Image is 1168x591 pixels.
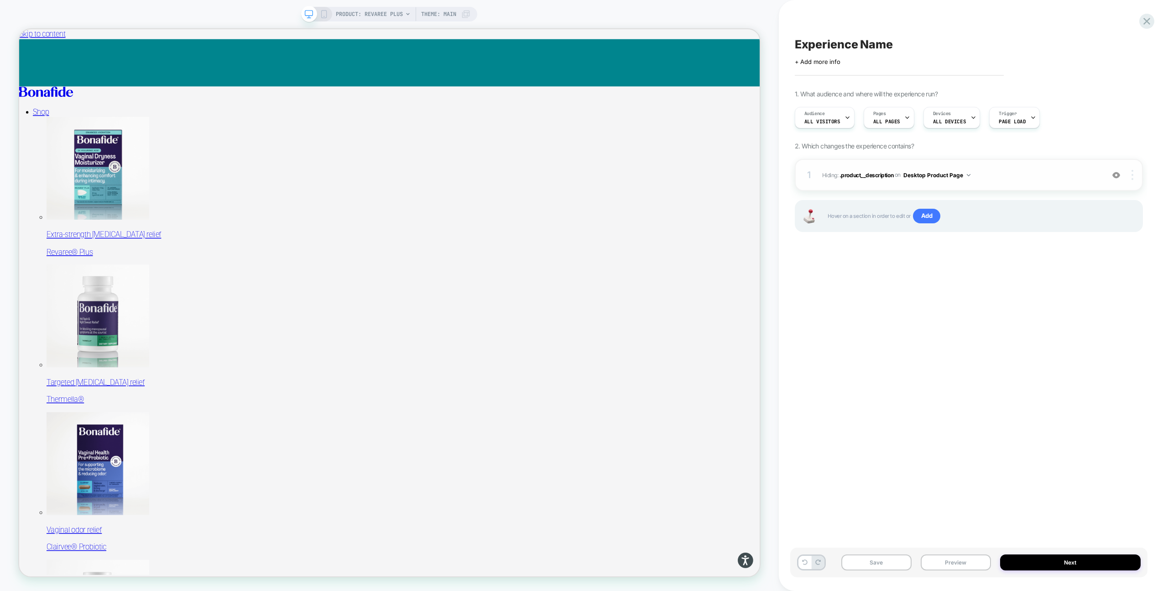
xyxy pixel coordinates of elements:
[921,554,991,570] button: Preview
[933,118,966,125] span: ALL DEVICES
[841,554,912,570] button: Save
[873,111,886,117] span: Pages
[805,167,814,183] div: 1
[822,169,1100,181] span: Hiding :
[795,58,840,65] span: + Add more info
[839,171,893,178] span: .product__description
[36,117,173,254] img: Revaree Plus
[36,117,988,304] a: Revaree Plus Extra-strength [MEDICAL_DATA] relief Revaree® Plus
[913,209,941,223] span: Add
[336,7,403,21] span: PRODUCT: Revaree Plus
[800,209,819,223] img: Joystick
[36,268,988,281] p: Extra-strength [MEDICAL_DATA] relief
[967,174,970,176] img: down arrow
[903,169,970,181] button: Desktop Product Page
[873,118,900,125] span: ALL PAGES
[828,209,1133,223] span: Hover on a section in order to edit or
[895,170,901,180] span: on
[36,487,988,501] p: Thermella®
[804,118,840,125] span: All Visitors
[795,142,914,150] span: 2. Which changes the experience contains?
[999,111,1017,117] span: Trigger
[999,118,1026,125] span: Page Load
[36,314,988,501] a: Thermella Targeted [MEDICAL_DATA] relief Thermella®
[795,37,893,51] span: Experience Name
[1112,171,1120,179] img: crossed eye
[421,7,456,21] span: Theme: MAIN
[804,111,825,117] span: Audience
[1000,554,1141,570] button: Next
[36,291,988,304] p: Revaree® Plus
[36,464,988,478] p: Targeted [MEDICAL_DATA] relief
[36,314,173,451] img: Thermella
[18,105,40,116] a: Shop
[1131,170,1133,180] img: close
[795,90,938,98] span: 1. What audience and where will the experience run?
[933,111,951,117] span: Devices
